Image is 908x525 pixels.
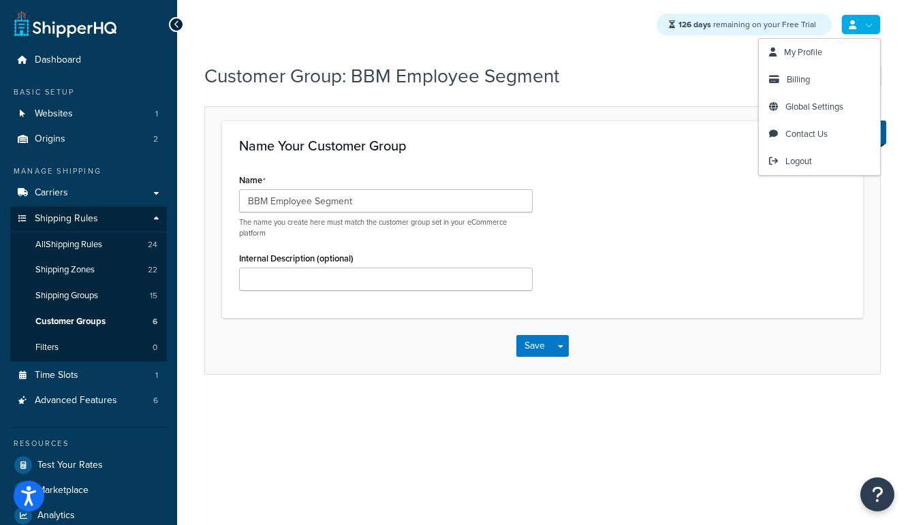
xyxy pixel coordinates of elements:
li: Advanced Features [10,388,167,413]
h3: Name Your Customer Group [239,138,846,153]
span: Billing [787,73,810,86]
a: Dashboard [10,48,167,73]
span: Websites [35,108,73,120]
label: Name [239,175,266,186]
button: Save [516,335,553,357]
span: Shipping Groups [35,290,98,302]
a: Logout [759,148,880,175]
span: All Shipping Rules [35,239,102,251]
a: AllShipping Rules24 [10,232,167,257]
a: Filters0 [10,335,167,360]
span: 2 [153,133,158,145]
span: 24 [148,239,157,251]
span: 22 [148,264,157,276]
span: Contact Us [785,127,828,140]
span: Dashboard [35,54,81,66]
a: Marketplace [10,478,167,503]
li: Origins [10,127,167,152]
div: Resources [10,438,167,449]
span: Customer Groups [35,316,106,328]
span: Filters [35,342,59,353]
div: Manage Shipping [10,165,167,177]
span: My Profile [784,46,822,59]
a: My Profile [759,39,880,66]
span: remaining on your Free Trial [678,18,816,31]
div: Basic Setup [10,86,167,98]
h1: Customer Group: BBM Employee Segment [204,63,804,89]
a: Carriers [10,180,167,206]
strong: 126 days [678,18,711,31]
span: Advanced Features [35,395,117,407]
span: 15 [150,290,157,302]
span: Origins [35,133,65,145]
span: Shipping Zones [35,264,95,276]
span: Analytics [37,510,75,522]
span: 6 [153,395,158,407]
span: Marketplace [37,485,89,496]
span: 6 [153,316,157,328]
a: Customer Groups6 [10,309,167,334]
span: Time Slots [35,370,78,381]
span: Test Your Rates [37,460,103,471]
a: Shipping Zones22 [10,257,167,283]
a: Time Slots1 [10,363,167,388]
li: Shipping Zones [10,257,167,283]
a: Contact Us [759,121,880,148]
li: Customer Groups [10,309,167,334]
li: Websites [10,101,167,127]
button: Open Resource Center [860,477,894,511]
a: Advanced Features6 [10,388,167,413]
a: Test Your Rates [10,453,167,477]
span: Global Settings [785,100,843,113]
a: Shipping Groups15 [10,283,167,308]
span: Logout [785,155,812,168]
a: Websites1 [10,101,167,127]
li: Shipping Rules [10,206,167,362]
a: Shipping Rules [10,206,167,232]
li: Time Slots [10,363,167,388]
label: Internal Description (optional) [239,253,354,264]
span: 1 [155,108,158,120]
span: Shipping Rules [35,213,98,225]
li: Shipping Groups [10,283,167,308]
p: The name you create here must match the customer group set in your eCommerce platform [239,217,533,238]
span: Carriers [35,187,68,199]
a: Global Settings [759,93,880,121]
span: 1 [155,370,158,381]
span: 0 [153,342,157,353]
li: Filters [10,335,167,360]
a: Origins2 [10,127,167,152]
a: Billing [759,66,880,93]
